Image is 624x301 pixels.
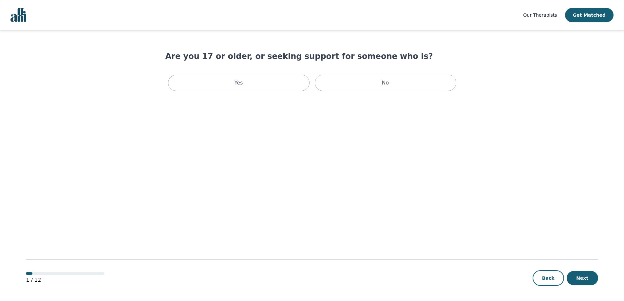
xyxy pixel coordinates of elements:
button: Next [567,271,598,285]
a: Our Therapists [523,11,557,19]
p: 1 / 12 [26,276,104,284]
img: alli logo [10,8,26,22]
button: Get Matched [565,8,614,22]
span: Our Therapists [523,12,557,18]
h1: Are you 17 or older, or seeking support for someone who is? [165,51,459,62]
p: No [382,79,389,87]
button: Back [533,270,564,286]
p: Yes [235,79,243,87]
